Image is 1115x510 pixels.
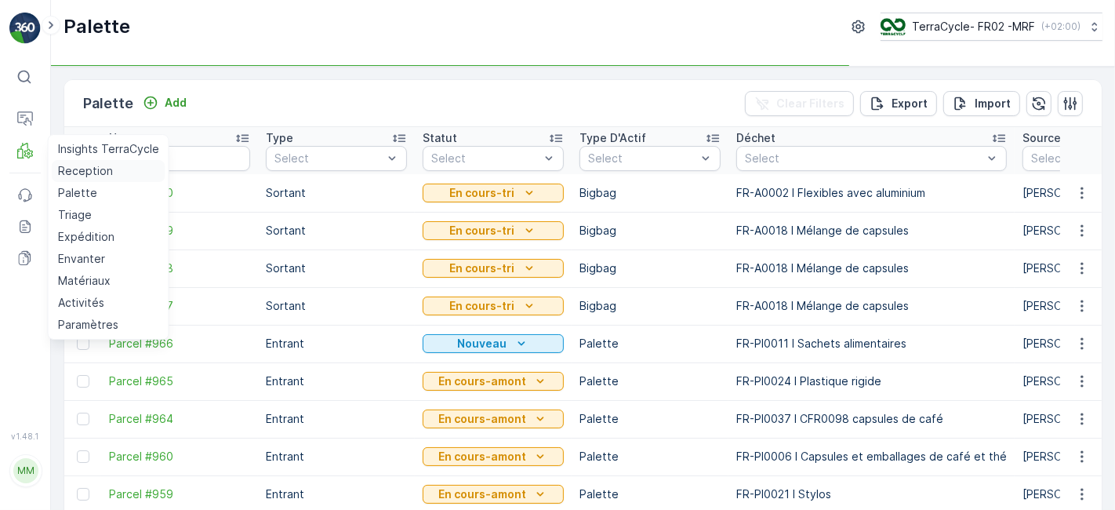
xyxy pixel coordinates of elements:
td: Palette [572,438,728,475]
a: Parcel #970 [109,185,250,201]
p: Select [431,151,539,166]
td: FR-PI0024 I Plastique rigide [728,362,1015,400]
p: En cours-amont [438,486,526,502]
button: En cours-tri [423,259,564,278]
button: En cours-tri [423,297,564,315]
p: Statut [423,130,457,146]
div: Toggle Row Selected [77,488,89,501]
td: Entrant [258,325,415,362]
p: Clear Filters [776,96,844,111]
p: Nom [109,130,134,146]
p: En cours-amont [438,449,526,464]
p: Select [745,151,982,166]
td: FR-PI0006 I Capsules et emballages de café et thé [728,438,1015,475]
a: Parcel #960 [109,449,250,464]
a: Parcel #964 [109,411,250,427]
td: Sortant [258,287,415,325]
a: Parcel #966 [109,336,250,352]
p: TerraCycle- FR02 -MRF [912,19,1035,35]
td: FR-A0018 I Mélange de capsules [728,212,1015,250]
a: Parcel #967 [109,298,250,314]
td: Palette [572,325,728,362]
td: Sortant [258,212,415,250]
td: Entrant [258,400,415,438]
p: Nouveau [458,336,507,352]
p: Type [266,130,293,146]
p: En cours-amont [438,373,526,389]
p: En cours-tri [450,260,515,276]
p: En cours-tri [450,223,515,239]
div: MM [13,458,38,483]
td: FR-PI0011 I Sachets alimentaires [728,325,1015,362]
td: Bigbag [572,212,728,250]
td: Sortant [258,174,415,212]
td: FR-A0002 I Flexibles avec aluminium [728,174,1015,212]
td: Palette [572,400,728,438]
button: Nouveau [423,334,564,353]
button: En cours-amont [423,485,564,504]
td: Sortant [258,250,415,287]
p: Source de poids [1022,130,1112,146]
button: Export [860,91,937,116]
a: Parcel #965 [109,373,250,389]
img: terracycle.png [881,18,906,35]
button: En cours-tri [423,184,564,202]
button: TerraCycle- FR02 -MRF(+02:00) [881,13,1102,41]
button: Clear Filters [745,91,854,116]
div: Toggle Row Selected [77,450,89,463]
img: logo [9,13,41,44]
td: Bigbag [572,174,728,212]
button: En cours-amont [423,447,564,466]
p: ( +02:00 ) [1041,20,1080,33]
a: Parcel #969 [109,223,250,239]
div: Toggle Row Selected [77,375,89,388]
button: En cours-tri [423,221,564,240]
td: Entrant [258,438,415,475]
button: En cours-amont [423,410,564,428]
span: v 1.48.1 [9,432,41,441]
td: FR-PI0037 I CFR0098 capsules de café [728,400,1015,438]
p: Palette [83,93,133,115]
a: Parcel #968 [109,260,250,276]
p: Add [165,95,187,111]
td: FR-A0018 I Mélange de capsules [728,287,1015,325]
input: Search [109,146,250,171]
p: Select [588,151,696,166]
div: Toggle Row Selected [77,337,89,350]
button: MM [9,444,41,497]
td: Palette [572,362,728,400]
td: Entrant [258,362,415,400]
td: Bigbag [572,287,728,325]
button: En cours-amont [423,372,564,391]
td: Bigbag [572,250,728,287]
p: Déchet [736,130,775,146]
p: En cours-tri [450,298,515,314]
p: En cours-amont [438,411,526,427]
button: Add [136,93,193,112]
td: FR-A0018 I Mélange de capsules [728,250,1015,287]
p: En cours-tri [450,185,515,201]
p: Type D'Actif [579,130,646,146]
p: Export [892,96,928,111]
p: Select [274,151,383,166]
p: Palette [64,14,130,39]
button: Import [943,91,1020,116]
p: Import [975,96,1011,111]
a: Parcel #959 [109,486,250,502]
div: Toggle Row Selected [77,413,89,425]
